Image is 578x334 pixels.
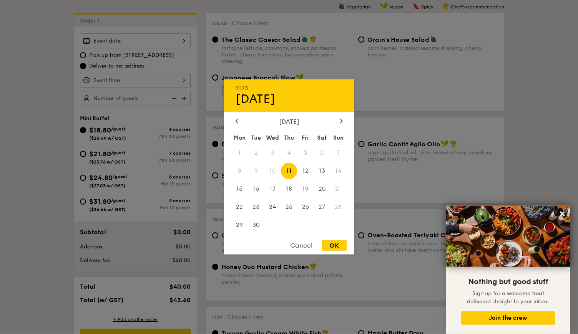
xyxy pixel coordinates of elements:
[248,145,264,161] span: 2
[297,145,314,161] span: 5
[314,131,330,145] div: Sat
[281,131,297,145] div: Thu
[330,131,347,145] div: Sun
[264,198,281,215] span: 24
[330,163,347,179] span: 14
[264,181,281,197] span: 17
[248,163,264,179] span: 9
[314,198,330,215] span: 27
[248,181,264,197] span: 16
[248,217,264,233] span: 30
[297,163,314,179] span: 12
[297,181,314,197] span: 19
[468,277,548,286] span: Nothing but good stuff
[330,145,347,161] span: 7
[281,181,297,197] span: 18
[314,181,330,197] span: 20
[297,198,314,215] span: 26
[235,118,343,125] div: [DATE]
[248,131,264,145] div: Tue
[231,131,248,145] div: Mon
[330,198,347,215] span: 28
[314,163,330,179] span: 13
[231,217,248,233] span: 29
[231,181,248,197] span: 15
[231,198,248,215] span: 22
[248,198,264,215] span: 23
[330,181,347,197] span: 21
[461,311,555,325] button: Join the crew
[235,92,343,106] div: [DATE]
[264,145,281,161] span: 3
[282,240,320,251] div: Cancel
[281,145,297,161] span: 4
[314,145,330,161] span: 6
[281,163,297,179] span: 11
[235,85,343,92] div: 2025
[446,206,570,267] img: DSC07876-Edit02-Large.jpeg
[231,163,248,179] span: 8
[264,163,281,179] span: 10
[231,145,248,161] span: 1
[264,131,281,145] div: Wed
[467,290,549,305] span: Sign up for a welcome treat delivered straight to your inbox.
[322,240,347,251] div: OK
[556,208,568,220] button: Close
[297,131,314,145] div: Fri
[281,198,297,215] span: 25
